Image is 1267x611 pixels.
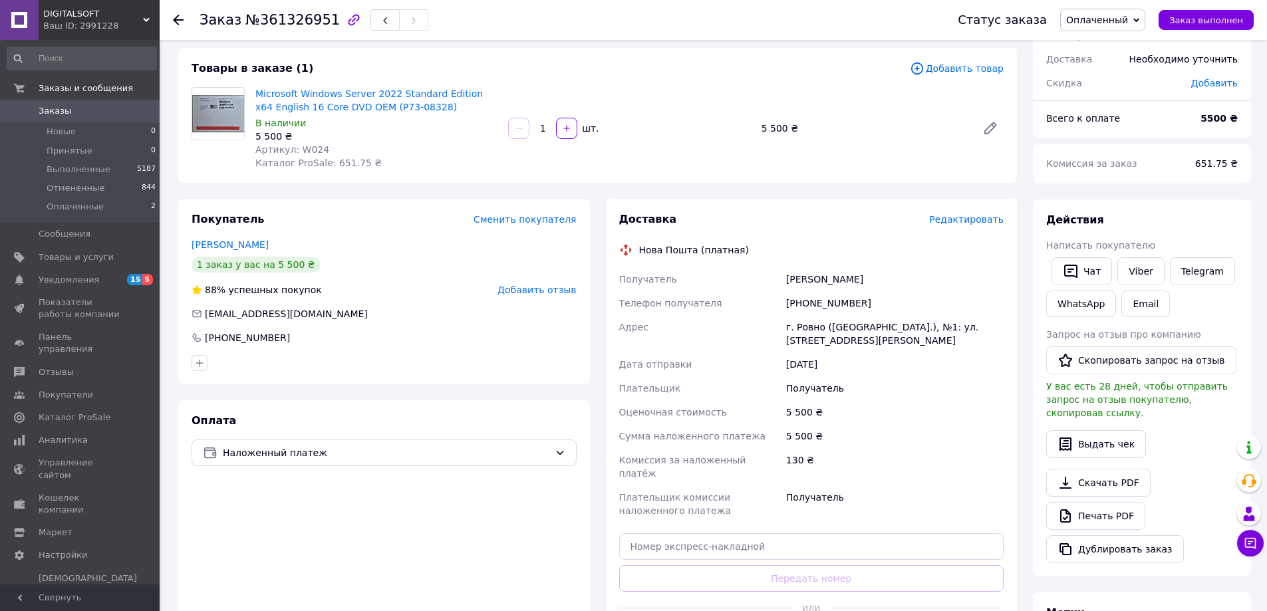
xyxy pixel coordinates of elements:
span: Добавить [1191,78,1238,88]
div: Ваш ID: 2991228 [43,20,160,32]
span: В наличии [255,118,306,128]
span: Товары в заказе (1) [192,62,313,74]
span: Каталог ProSale: 651.75 ₴ [255,158,382,168]
div: Вернуться назад [173,13,184,27]
span: Показатели работы компании [39,297,123,320]
span: Скидка [1046,78,1082,88]
a: WhatsApp [1046,291,1116,317]
div: шт. [579,122,600,135]
div: г. Ровно ([GEOGRAPHIC_DATA].), №1: ул. [STREET_ADDRESS][PERSON_NAME] [783,315,1006,352]
span: Кошелек компании [39,492,123,516]
span: [EMAIL_ADDRESS][DOMAIN_NAME] [205,308,368,319]
span: Телефон получателя [619,298,722,308]
button: Скопировать запрос на отзыв [1046,346,1236,374]
span: Добавить отзыв [497,285,576,295]
span: Отмененные [47,182,104,194]
a: Скачать PDF [1046,469,1151,497]
div: Необходимо уточнить [1121,45,1246,74]
button: Чат [1052,257,1112,285]
span: 5 [142,274,153,285]
span: Сумма наложенного платежа [619,431,766,441]
span: Комиссия за заказ [1046,158,1137,169]
button: Чат с покупателем [1237,530,1264,556]
span: 15 [127,274,142,285]
a: Microsoft Windows Server 2022 Standard Edition x64 English 16 Core DVD ОЕМ (P73-08328) [255,88,483,112]
a: [PERSON_NAME] [192,239,269,250]
input: Поиск [7,47,157,70]
span: 0 [151,145,156,157]
span: Получатель [619,274,677,285]
span: Артикул: W024 [255,144,329,155]
span: Отзывы [39,366,74,378]
span: Заказы [39,105,71,117]
span: Комиссия за наложенный платёж [619,455,746,479]
span: Панель управления [39,331,123,355]
span: Запрос на отзыв про компанию [1046,329,1201,340]
div: 130 ₴ [783,448,1006,485]
div: [DATE] [783,352,1006,376]
span: Аналитика [39,434,88,446]
span: Сообщения [39,228,90,240]
span: Редактировать [929,214,1004,225]
span: Адрес [619,322,648,332]
span: Плательщик [619,383,681,394]
div: Нова Пошта (платная) [636,243,752,257]
span: Принятые [47,145,92,157]
span: Добавить товар [910,61,1004,76]
div: [PHONE_NUMBER] [204,331,291,344]
span: Покупатель [192,213,264,225]
span: Всего к оплате [1046,113,1120,124]
span: Заказ выполнен [1169,15,1243,25]
span: Оценочная стоимость [619,407,728,418]
span: Маркет [39,527,72,539]
div: Получатель [783,485,1006,523]
div: 5 500 ₴ [255,130,497,143]
span: Каталог ProSale [39,412,110,424]
button: Дублировать заказ [1046,535,1184,563]
span: Оплата [192,414,236,427]
a: Telegram [1170,257,1235,285]
span: Управление сайтом [39,457,123,481]
button: Email [1121,291,1170,317]
a: Viber [1117,257,1164,285]
span: 651.75 ₴ [1195,158,1238,169]
span: DIGITALSOFT [43,8,143,20]
span: У вас есть 28 дней, чтобы отправить запрос на отзыв покупателю, скопировав ссылку. [1046,381,1228,418]
span: Написать покупателю [1046,240,1155,251]
div: [PHONE_NUMBER] [783,291,1006,315]
span: Оплаченный [1066,15,1128,25]
span: Заказ [200,12,241,28]
span: [DEMOGRAPHIC_DATA] и счета [39,572,137,609]
span: 5187 [137,164,156,176]
a: Печать PDF [1046,502,1145,530]
div: Статус заказа [958,13,1047,27]
span: Выполненные [47,164,110,176]
div: успешных покупок [192,283,322,297]
span: Плательщик комиссии наложенного платежа [619,492,731,516]
div: 5 500 ₴ [783,424,1006,448]
span: Дата отправки [619,359,692,370]
b: 5500 ₴ [1200,113,1238,124]
div: 1 заказ у вас на 5 500 ₴ [192,257,321,273]
span: Доставка [1046,54,1092,64]
div: [PERSON_NAME] [783,267,1006,291]
div: 5 500 ₴ [783,400,1006,424]
span: Товары и услуги [39,251,114,263]
span: 88% [205,285,225,295]
span: Доставка [619,213,677,225]
span: Новые [47,126,76,138]
span: Оплаченные [47,201,104,213]
a: Редактировать [977,115,1004,142]
span: 2 [151,201,156,213]
span: Заказы и сообщения [39,82,133,94]
img: Microsoft Windows Server 2022 Standard Edition x64 English 16 Core DVD ОЕМ (P73-08328) [192,95,244,132]
div: 5 500 ₴ [756,119,972,138]
span: 844 [142,182,156,194]
button: Заказ выполнен [1159,10,1254,30]
span: Настройки [39,549,87,561]
input: Номер экспресс-накладной [619,533,1004,560]
span: Действия [1046,213,1104,226]
span: Сменить покупателя [474,214,576,225]
span: Уведомления [39,274,99,286]
span: Покупатели [39,389,93,401]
